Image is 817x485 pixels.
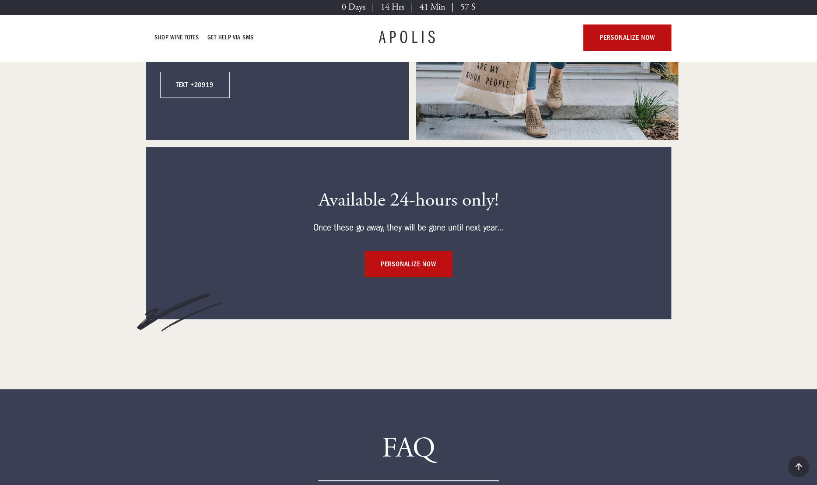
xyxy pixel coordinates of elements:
h3: Available 24-hours only! [313,189,504,212]
a: Shop Wine Totes [155,32,199,43]
h3: FAQ [382,431,435,466]
a: APOLIS [379,29,438,46]
a: personalize now [365,251,452,277]
a: personalize now [583,24,671,51]
p: Once these go away, they will be gone until next year... [313,220,504,235]
a: TEXT +20919 [160,72,230,98]
a: GET HELP VIA SMS [207,32,254,43]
